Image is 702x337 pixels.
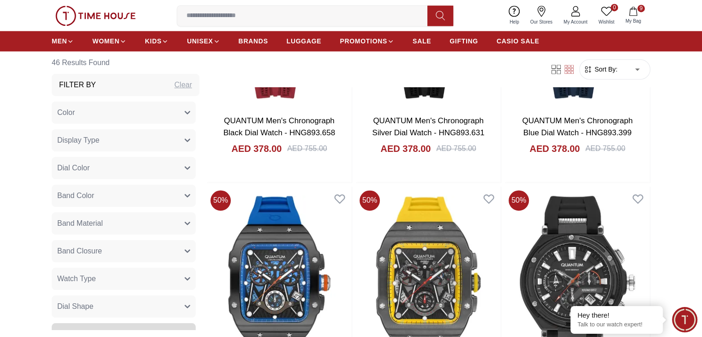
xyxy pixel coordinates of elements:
a: CASIO SALE [497,33,540,49]
span: BRANDS [239,36,268,46]
span: CASIO SALE [497,36,540,46]
a: MEN [52,33,74,49]
a: QUANTUM Men's Chronograph Black Dial Watch - HNG893.658 [223,116,335,137]
div: AED 755.00 [287,143,327,154]
button: Watch Type [52,268,196,290]
span: UNISEX [187,36,213,46]
span: 50 % [509,190,529,211]
span: Dial Color [57,162,90,174]
h6: 46 Results Found [52,52,199,74]
span: KIDS [145,36,162,46]
span: Band Material [57,218,103,229]
a: SALE [413,33,431,49]
span: 50 % [210,190,231,211]
div: AED 755.00 [436,143,476,154]
div: Chat Widget [672,307,697,332]
span: GIFTING [450,36,478,46]
span: WOMEN [92,36,120,46]
div: Clear [174,79,192,90]
button: Display Type [52,129,196,151]
span: Color [57,107,75,118]
span: My Account [560,18,591,25]
span: Our Stores [527,18,556,25]
h3: Filter By [59,79,96,90]
a: WOMEN [92,33,126,49]
button: Band Material [52,212,196,235]
span: My Bag [622,18,645,24]
span: 50 % [360,190,380,211]
a: Help [504,4,525,27]
span: SALE [413,36,431,46]
span: Band Color [57,190,94,201]
span: Display Type [57,135,99,146]
a: Our Stores [525,4,558,27]
button: Dial Color [52,157,196,179]
button: Dial Shape [52,295,196,318]
p: Talk to our watch expert! [577,321,656,329]
button: Color [52,102,196,124]
span: Help [506,18,523,25]
span: Watch Type [57,273,96,284]
a: PROMOTIONS [340,33,394,49]
a: GIFTING [450,33,478,49]
span: MEN [52,36,67,46]
img: ... [55,6,136,26]
a: LUGGAGE [287,33,322,49]
span: LUGGAGE [287,36,322,46]
span: PROMOTIONS [340,36,387,46]
span: Wishlist [595,18,618,25]
a: 0Wishlist [593,4,620,27]
span: 9 [637,5,645,12]
span: Band Closure [57,246,102,257]
a: UNISEX [187,33,220,49]
h4: AED 378.00 [529,142,580,155]
div: Hey there! [577,311,656,320]
div: AED 755.00 [585,143,625,154]
a: BRANDS [239,33,268,49]
a: KIDS [145,33,168,49]
button: Sort By: [583,65,618,74]
a: QUANTUM Men's Chronograph Silver Dial Watch - HNG893.631 [372,116,484,137]
button: Band Color [52,185,196,207]
span: 0 [611,4,618,11]
h4: AED 378.00 [231,142,282,155]
h4: AED 378.00 [380,142,431,155]
button: 9My Bag [620,5,647,26]
span: Dial Shape [57,301,93,312]
a: QUANTUM Men's Chronograph Blue Dial Watch - HNG893.399 [522,116,632,137]
button: Band Closure [52,240,196,262]
span: Sort By: [593,65,618,74]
